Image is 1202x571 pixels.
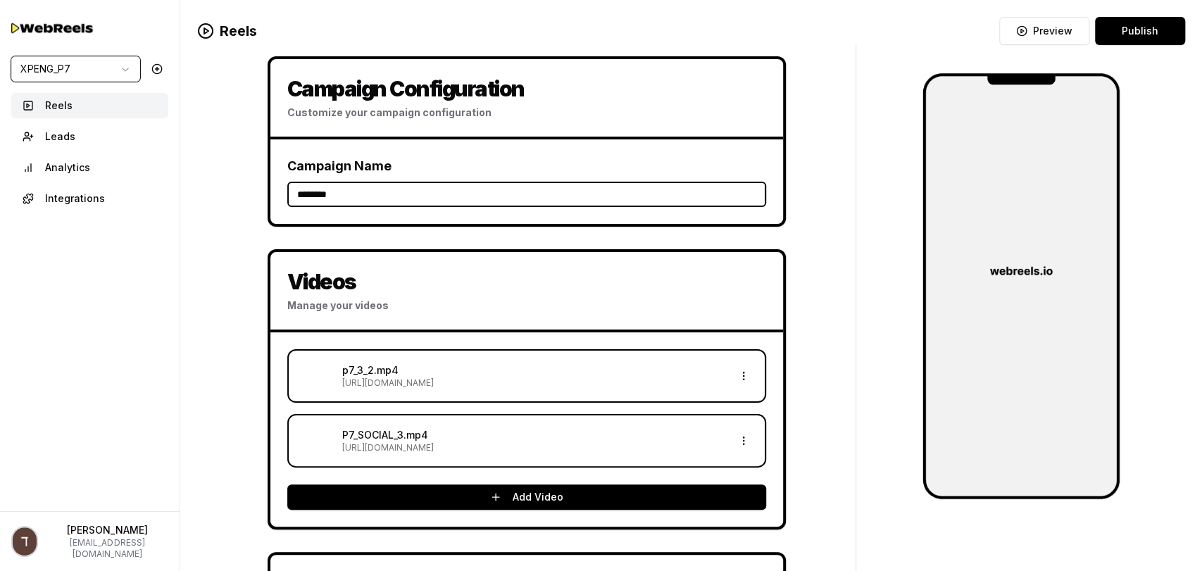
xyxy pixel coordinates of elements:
[11,124,168,149] button: Leads
[46,523,168,537] p: [PERSON_NAME]
[197,21,257,41] h2: Reels
[11,93,168,118] button: Reels
[287,76,766,101] div: Campaign Configuration
[13,527,37,556] img: Profile picture
[287,484,766,510] button: Add Video
[1095,17,1185,45] button: Publish
[46,537,168,560] p: [EMAIL_ADDRESS][DOMAIN_NAME]
[342,363,725,377] p: p7_3_2.mp4
[922,73,1120,499] img: Project Logo
[11,523,168,560] button: Profile picture[PERSON_NAME][EMAIL_ADDRESS][DOMAIN_NAME]
[342,377,725,389] p: [URL][DOMAIN_NAME]
[342,428,725,442] p: P7_SOCIAL_3.mp4
[287,158,392,173] label: Campaign Name
[11,18,96,37] img: Testimo
[342,442,725,453] p: [URL][DOMAIN_NAME]
[287,106,766,120] div: Customize your campaign configuration
[287,299,766,313] div: Manage your videos
[11,155,168,180] button: Analytics
[11,186,168,211] button: Integrations
[999,17,1089,45] button: Preview
[287,269,766,294] div: Videos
